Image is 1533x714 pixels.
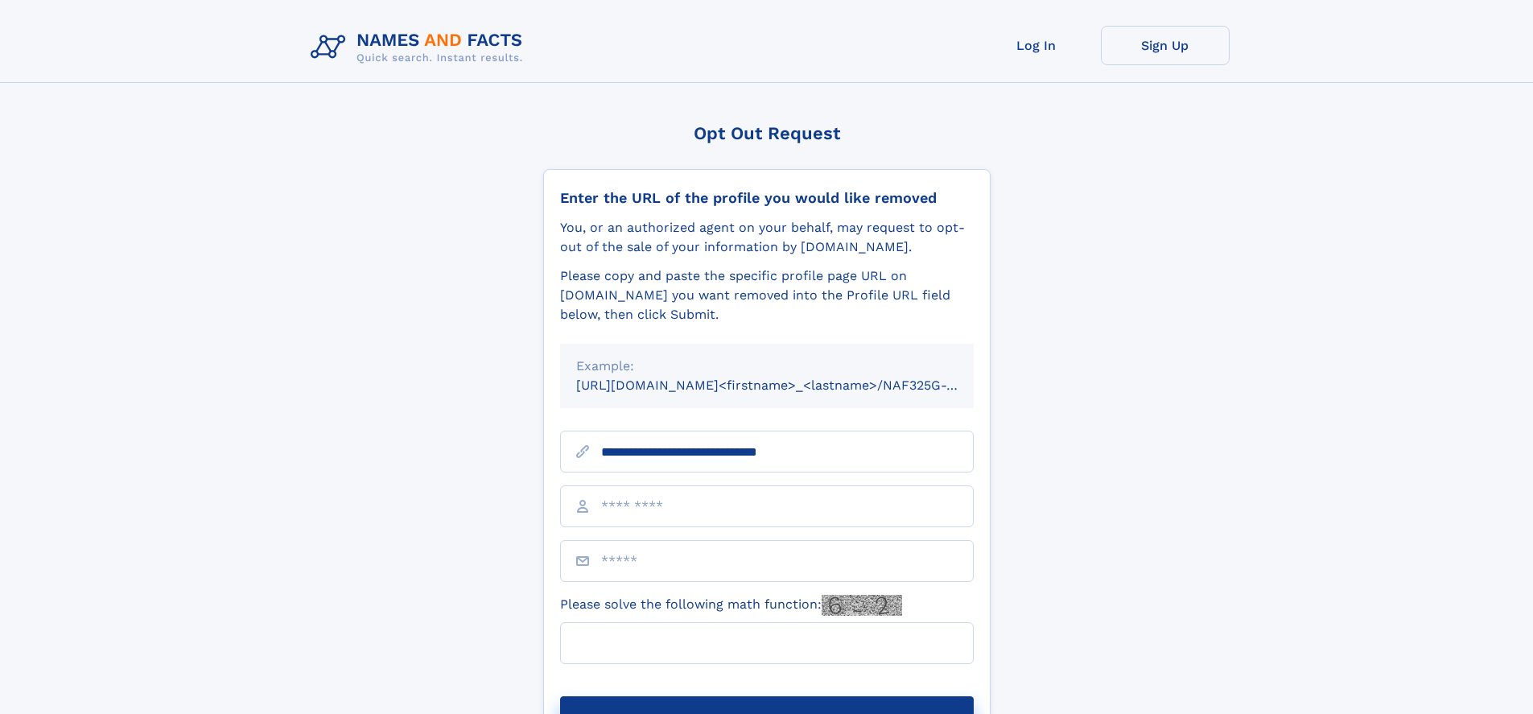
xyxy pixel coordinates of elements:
div: You, or an authorized agent on your behalf, may request to opt-out of the sale of your informatio... [560,218,974,257]
img: Logo Names and Facts [304,26,536,69]
label: Please solve the following math function: [560,595,902,616]
a: Sign Up [1101,26,1230,65]
div: Please copy and paste the specific profile page URL on [DOMAIN_NAME] you want removed into the Pr... [560,266,974,324]
div: Opt Out Request [543,123,991,143]
small: [URL][DOMAIN_NAME]<firstname>_<lastname>/NAF325G-xxxxxxxx [576,378,1004,393]
a: Log In [972,26,1101,65]
div: Example: [576,357,958,376]
div: Enter the URL of the profile you would like removed [560,189,974,207]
